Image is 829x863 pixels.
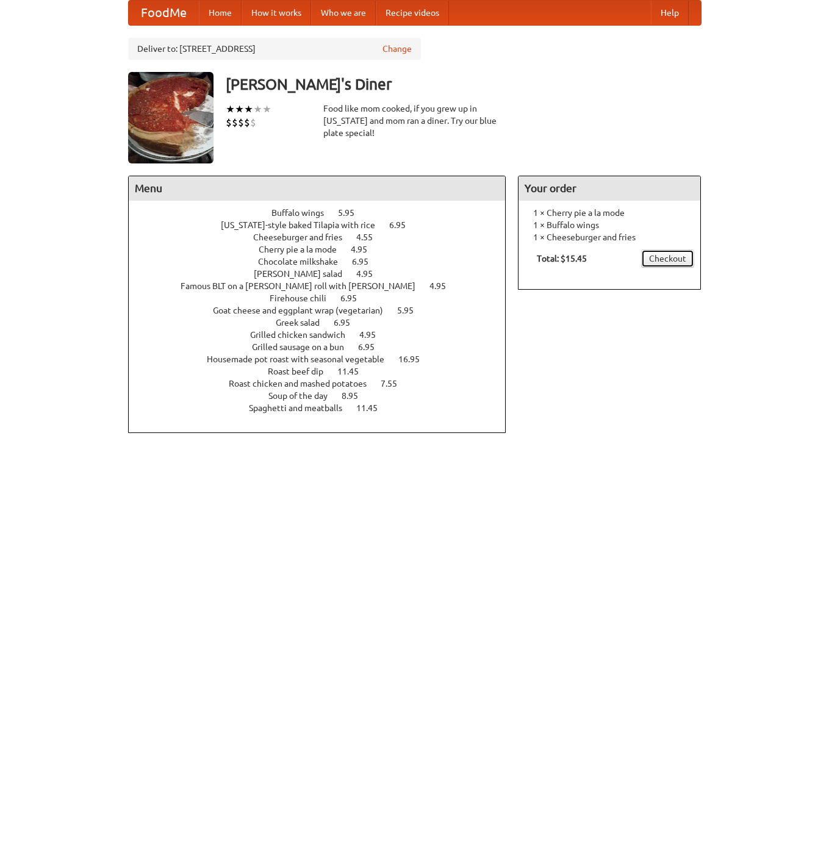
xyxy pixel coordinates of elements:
span: 6.95 [334,318,362,328]
li: $ [226,116,232,129]
span: Firehouse chili [270,293,339,303]
span: 6.95 [358,342,387,352]
span: Cheeseburger and fries [253,232,354,242]
span: 5.95 [397,306,426,315]
a: FoodMe [129,1,199,25]
h4: Menu [129,176,506,201]
img: angular.jpg [128,72,214,163]
b: Total: $15.45 [537,254,587,263]
span: Goat cheese and eggplant wrap (vegetarian) [213,306,395,315]
h3: [PERSON_NAME]'s Diner [226,72,702,96]
span: 4.95 [359,330,388,340]
a: Home [199,1,242,25]
a: Cheeseburger and fries 4.55 [253,232,395,242]
span: 16.95 [398,354,432,364]
li: ★ [253,102,262,116]
li: $ [232,116,238,129]
span: 5.95 [338,208,367,218]
span: Buffalo wings [271,208,336,218]
span: 11.45 [356,403,390,413]
li: 1 × Buffalo wings [525,219,694,231]
div: Food like mom cooked, if you grew up in [US_STATE] and mom ran a diner. Try our blue plate special! [323,102,506,139]
span: 7.55 [381,379,409,389]
li: 1 × Cherry pie a la mode [525,207,694,219]
a: How it works [242,1,311,25]
li: ★ [244,102,253,116]
a: Grilled sausage on a bun 6.95 [252,342,397,352]
a: Firehouse chili 6.95 [270,293,379,303]
a: [PERSON_NAME] salad 4.95 [254,269,395,279]
a: Cherry pie a la mode 4.95 [259,245,390,254]
span: 8.95 [342,391,370,401]
span: 4.55 [356,232,385,242]
span: 4.95 [429,281,458,291]
li: ★ [226,102,235,116]
a: Help [651,1,689,25]
a: Grilled chicken sandwich 4.95 [250,330,398,340]
div: Deliver to: [STREET_ADDRESS] [128,38,421,60]
li: 1 × Cheeseburger and fries [525,231,694,243]
a: Recipe videos [376,1,449,25]
a: Change [382,43,412,55]
a: [US_STATE]-style baked Tilapia with rice 6.95 [221,220,428,230]
li: ★ [262,102,271,116]
span: Famous BLT on a [PERSON_NAME] roll with [PERSON_NAME] [181,281,428,291]
li: $ [250,116,256,129]
a: Famous BLT on a [PERSON_NAME] roll with [PERSON_NAME] 4.95 [181,281,468,291]
span: Grilled sausage on a bun [252,342,356,352]
a: Checkout [641,249,694,268]
a: Greek salad 6.95 [276,318,373,328]
span: Roast beef dip [268,367,336,376]
span: 11.45 [337,367,371,376]
span: 6.95 [389,220,418,230]
span: Chocolate milkshake [258,257,350,267]
h4: Your order [519,176,700,201]
a: Spaghetti and meatballs 11.45 [249,403,400,413]
span: 4.95 [356,269,385,279]
li: $ [244,116,250,129]
a: Soup of the day 8.95 [268,391,381,401]
li: ★ [235,102,244,116]
a: Buffalo wings 5.95 [271,208,377,218]
span: Soup of the day [268,391,340,401]
span: [PERSON_NAME] salad [254,269,354,279]
a: Roast beef dip 11.45 [268,367,381,376]
a: Who we are [311,1,376,25]
a: Housemade pot roast with seasonal vegetable 16.95 [207,354,442,364]
span: Grilled chicken sandwich [250,330,357,340]
span: Cherry pie a la mode [259,245,349,254]
span: 6.95 [352,257,381,267]
span: [US_STATE]-style baked Tilapia with rice [221,220,387,230]
a: Roast chicken and mashed potatoes 7.55 [229,379,420,389]
span: Spaghetti and meatballs [249,403,354,413]
span: Greek salad [276,318,332,328]
li: $ [238,116,244,129]
a: Goat cheese and eggplant wrap (vegetarian) 5.95 [213,306,436,315]
a: Chocolate milkshake 6.95 [258,257,391,267]
span: 6.95 [340,293,369,303]
span: 4.95 [351,245,379,254]
span: Housemade pot roast with seasonal vegetable [207,354,397,364]
span: Roast chicken and mashed potatoes [229,379,379,389]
